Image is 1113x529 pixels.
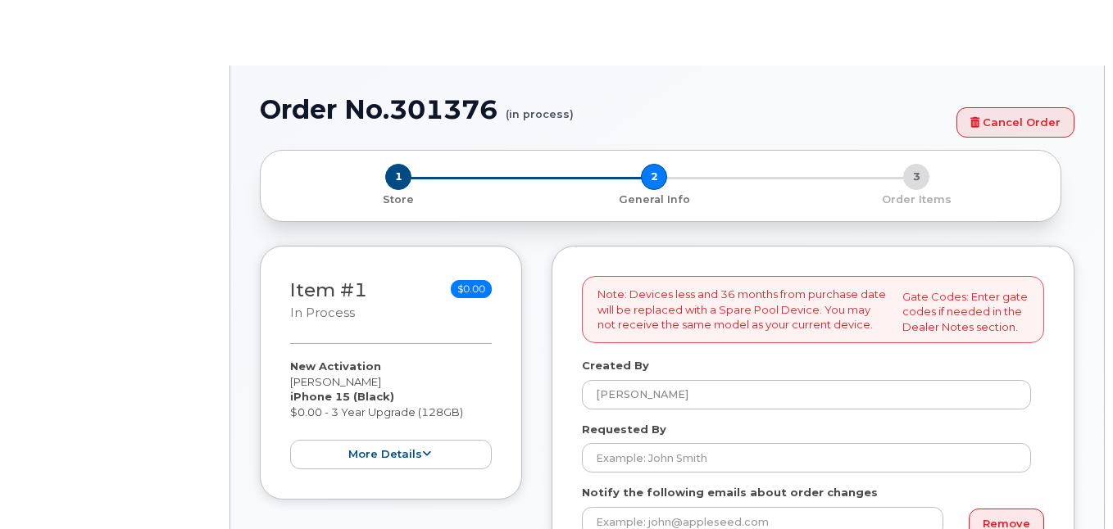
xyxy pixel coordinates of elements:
p: Note: Devices less and 36 months from purchase date will be replaced with a Spare Pool Device. Yo... [597,287,889,332]
p: Gate Codes: Enter gate codes if needed in the Dealer Notes section. [902,289,1029,335]
small: (in process) [506,95,574,120]
label: Notify the following emails about order changes [582,485,878,500]
button: more details [290,440,492,470]
span: $0.00 [451,280,492,298]
a: Cancel Order [956,107,1074,138]
h3: Item #1 [290,280,367,322]
span: 1 [385,164,411,190]
input: Example: John Smith [582,443,1031,472]
label: Created By [582,358,649,373]
small: in process [290,305,355,320]
p: Store [280,192,516,207]
div: [PERSON_NAME] $0.00 - 3 Year Upgrade (128GB) [290,359,492,469]
h1: Order No.301376 [260,95,948,124]
label: Requested By [582,422,666,437]
strong: New Activation [290,359,381,373]
a: 1 Store [274,190,523,207]
strong: iPhone 15 (Black) [290,390,394,403]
